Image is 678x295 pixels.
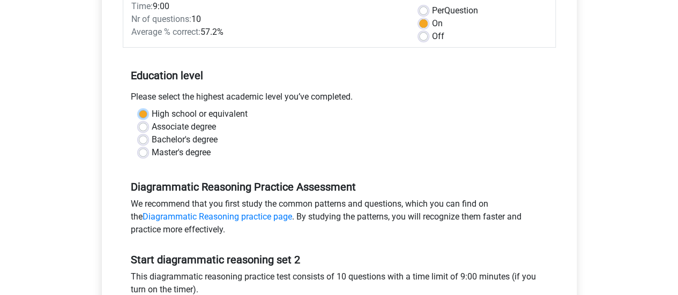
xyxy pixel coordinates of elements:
h5: Education level [131,65,548,86]
label: Off [432,30,444,43]
span: Time: [131,1,153,11]
span: Nr of questions: [131,14,191,24]
label: Master's degree [152,146,211,159]
span: Per [432,5,444,16]
label: Question [432,4,478,17]
label: On [432,17,443,30]
div: 10 [123,13,411,26]
label: High school or equivalent [152,108,248,120]
label: Bachelor's degree [152,133,218,146]
div: 57.2% [123,26,411,39]
div: Please select the highest academic level you’ve completed. [123,90,556,108]
h5: Diagrammatic Reasoning Practice Assessment [131,180,548,193]
div: We recommend that you first study the common patterns and questions, which you can find on the . ... [123,198,556,240]
label: Associate degree [152,120,216,133]
h5: Start diagrammatic reasoning set 2 [131,253,548,266]
a: Diagrammatic Reasoning practice page [143,211,292,222]
span: Average % correct: [131,27,200,37]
